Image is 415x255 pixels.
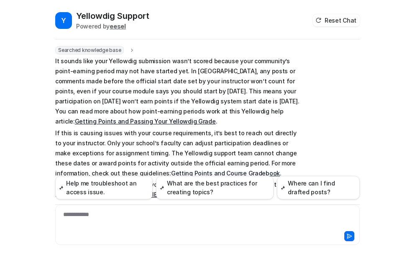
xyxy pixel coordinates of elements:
[55,176,153,199] button: Help me troubleshoot an access issue.
[110,23,126,30] b: eesel
[55,56,300,126] p: It sounds like your Yellowdig submission wasn’t scored because your community’s point-earning per...
[313,14,360,26] button: Reset Chat
[277,176,360,199] button: Where can I find drafted posts?
[156,176,274,199] button: What are the best practices for creating topics?
[55,12,72,29] span: Y
[76,10,149,22] h2: Yellowdig Support
[171,170,280,177] a: Getting Points and Course Gradebook
[55,128,300,178] p: If this is causing issues with your course requirements, it’s best to reach out directly to your ...
[55,46,124,54] span: Searched knowledge base
[76,22,149,31] div: Powered by
[75,118,216,125] a: Getting Points and Passing Your Yellowdig Grade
